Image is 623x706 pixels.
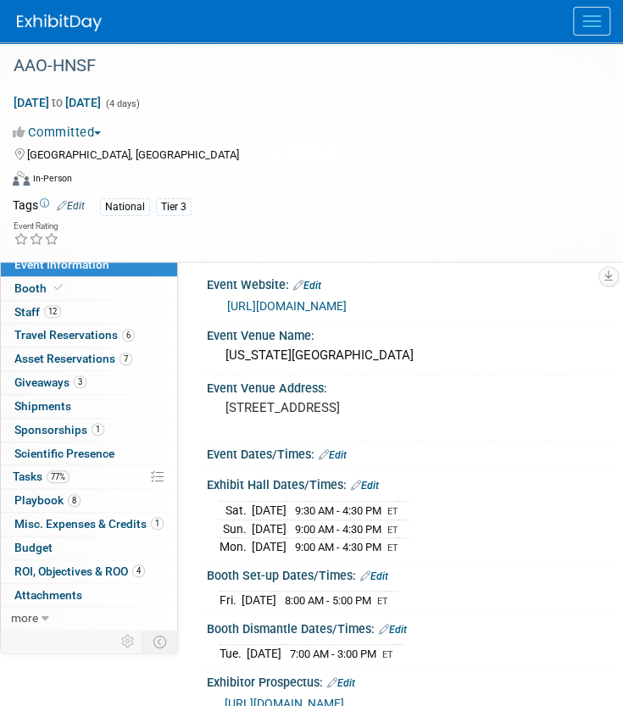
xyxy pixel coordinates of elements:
[49,96,65,109] span: to
[1,584,177,607] a: Attachments
[68,494,81,507] span: 8
[14,375,86,389] span: Giveaways
[13,470,70,483] span: Tasks
[220,342,598,369] div: [US_STATE][GEOGRAPHIC_DATA]
[1,513,177,536] a: Misc. Expenses & Credits1
[207,472,610,494] div: Exhibit Hall Dates/Times:
[1,253,177,276] a: Event Information
[252,520,286,538] td: [DATE]
[207,375,610,397] div: Event Venue Address:
[120,353,132,365] span: 7
[290,648,376,660] span: 7:00 AM - 3:00 PM
[207,616,610,638] div: Booth Dismantle Dates/Times:
[1,489,177,512] a: Playbook8
[14,399,71,413] span: Shipments
[207,442,610,464] div: Event Dates/Times:
[293,280,321,292] a: Edit
[1,442,177,465] a: Scientific Presence
[8,51,589,81] div: AAO-HNSF
[379,624,407,636] a: Edit
[104,98,140,109] span: (4 days)
[220,592,242,609] td: Fri.
[1,347,177,370] a: Asset Reservations7
[14,517,164,531] span: Misc. Expenses & Credits
[27,148,239,161] span: [GEOGRAPHIC_DATA], [GEOGRAPHIC_DATA]
[227,299,347,313] a: [URL][DOMAIN_NAME]
[252,501,286,520] td: [DATE]
[1,395,177,418] a: Shipments
[156,198,192,216] div: Tier 3
[1,301,177,324] a: Staff12
[295,523,381,536] span: 9:00 AM - 4:30 PM
[13,171,30,185] img: Format-Inperson.png
[14,281,66,295] span: Booth
[14,564,145,578] span: ROI, Objectives & ROO
[295,504,381,517] span: 9:30 AM - 4:30 PM
[92,423,104,436] span: 1
[327,677,355,689] a: Edit
[122,329,135,342] span: 6
[207,563,610,585] div: Booth Set-up Dates/Times:
[14,447,114,460] span: Scientific Presence
[14,493,81,507] span: Playbook
[13,124,108,142] button: Committed
[32,172,72,185] div: In-Person
[207,670,610,692] div: Exhibitor Prospectus:
[225,400,592,415] pre: [STREET_ADDRESS]
[13,197,85,216] td: Tags
[573,7,610,36] button: Menu
[14,588,82,602] span: Attachments
[1,465,177,488] a: Tasks77%
[247,645,281,663] td: [DATE]
[1,607,177,630] a: more
[220,538,252,556] td: Mon.
[1,560,177,583] a: ROI, Objectives & ROO4
[377,596,388,607] span: ET
[151,517,164,530] span: 1
[285,594,371,607] span: 8:00 AM - 5:00 PM
[14,258,109,271] span: Event Information
[360,570,388,582] a: Edit
[1,371,177,394] a: Giveaways3
[207,272,610,294] div: Event Website:
[74,375,86,388] span: 3
[132,564,145,577] span: 4
[100,198,150,216] div: National
[1,324,177,347] a: Travel Reservations6
[13,95,102,110] span: [DATE] [DATE]
[14,541,53,554] span: Budget
[47,470,70,483] span: 77%
[1,536,177,559] a: Budget
[1,277,177,300] a: Booth
[14,222,59,231] div: Event Rating
[11,611,38,625] span: more
[252,538,286,556] td: [DATE]
[387,525,398,536] span: ET
[1,419,177,442] a: Sponsorships1
[114,631,143,653] td: Personalize Event Tab Strip
[351,480,379,492] a: Edit
[13,169,589,194] div: Event Format
[57,200,85,212] a: Edit
[295,541,381,553] span: 9:00 AM - 4:30 PM
[387,542,398,553] span: ET
[382,649,393,660] span: ET
[14,352,132,365] span: Asset Reservations
[387,506,398,517] span: ET
[14,328,135,342] span: Travel Reservations
[220,520,252,538] td: Sun.
[54,283,63,292] i: Booth reservation complete
[319,449,347,461] a: Edit
[14,305,61,319] span: Staff
[143,631,178,653] td: Toggle Event Tabs
[44,305,61,318] span: 12
[242,592,276,609] td: [DATE]
[220,501,252,520] td: Sat.
[17,14,102,31] img: ExhibitDay
[220,645,247,663] td: Tue.
[207,323,610,344] div: Event Venue Name:
[14,423,104,436] span: Sponsorships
